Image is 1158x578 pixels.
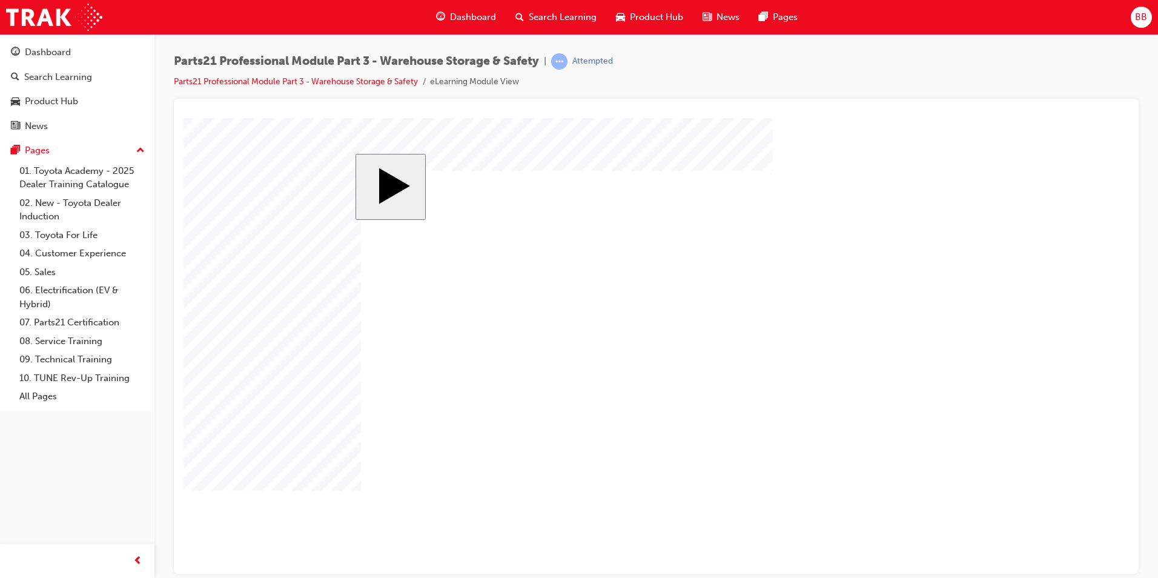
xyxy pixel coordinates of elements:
a: 08. Service Training [15,332,150,351]
span: car-icon [11,96,20,107]
a: 03. Toyota For Life [15,226,150,245]
span: pages-icon [759,10,768,25]
span: BB [1135,10,1147,24]
span: | [544,55,546,68]
span: pages-icon [11,145,20,156]
a: Dashboard [5,41,150,64]
a: news-iconNews [693,5,749,30]
a: 10. TUNE Rev-Up Training [15,369,150,388]
div: Pages [25,144,50,158]
div: Parts 21 Cluster 3 Start Course [172,36,773,420]
a: Parts21 Professional Module Part 3 - Warehouse Storage & Safety [174,76,418,87]
a: pages-iconPages [749,5,807,30]
span: search-icon [515,10,524,25]
span: learningRecordVerb_ATTEMPT-icon [551,53,567,70]
a: 01. Toyota Academy - 2025 Dealer Training Catalogue [15,162,150,194]
span: car-icon [616,10,625,25]
button: Pages [5,139,150,162]
a: 05. Sales [15,263,150,282]
li: eLearning Module View [430,75,519,89]
button: Start [172,36,242,102]
a: 02. New - Toyota Dealer Induction [15,194,150,226]
a: 04. Customer Experience [15,244,150,263]
button: BB [1131,7,1152,28]
span: News [716,10,739,24]
div: Dashboard [25,45,71,59]
a: 09. Technical Training [15,350,150,369]
img: Trak [6,4,102,31]
a: 06. Electrification (EV & Hybrid) [15,281,150,313]
div: News [25,119,48,133]
span: guage-icon [11,47,20,58]
span: Parts21 Professional Module Part 3 - Warehouse Storage & Safety [174,55,539,68]
span: Search Learning [529,10,597,24]
span: news-icon [11,121,20,132]
div: Attempted [572,56,613,67]
a: Search Learning [5,66,150,88]
span: up-icon [136,143,145,159]
div: Search Learning [24,70,92,84]
a: search-iconSearch Learning [506,5,606,30]
span: news-icon [703,10,712,25]
a: All Pages [15,387,150,406]
a: car-iconProduct Hub [606,5,693,30]
span: Product Hub [630,10,683,24]
span: guage-icon [436,10,445,25]
a: guage-iconDashboard [426,5,506,30]
a: Product Hub [5,90,150,113]
span: prev-icon [133,554,142,569]
span: Pages [773,10,798,24]
div: Product Hub [25,95,78,108]
span: search-icon [11,72,19,83]
span: Dashboard [450,10,496,24]
a: News [5,115,150,138]
a: 07. Parts21 Certification [15,313,150,332]
button: DashboardSearch LearningProduct HubNews [5,39,150,139]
